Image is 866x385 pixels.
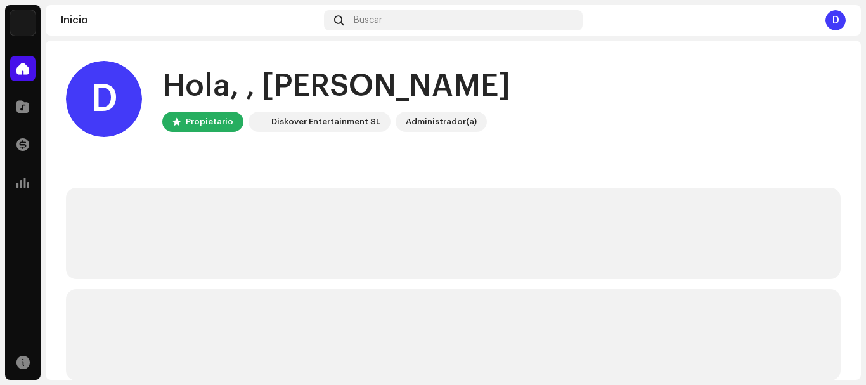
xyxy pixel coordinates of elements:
[10,10,36,36] img: 297a105e-aa6c-4183-9ff4-27133c00f2e2
[61,15,319,25] div: Inicio
[186,114,233,129] div: Propietario
[271,114,380,129] div: Diskover Entertainment SL
[66,61,142,137] div: D
[354,15,382,25] span: Buscar
[251,114,266,129] img: 297a105e-aa6c-4183-9ff4-27133c00f2e2
[406,114,477,129] div: Administrador(a)
[162,66,510,107] div: Hola, , [PERSON_NAME]
[825,10,846,30] div: D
